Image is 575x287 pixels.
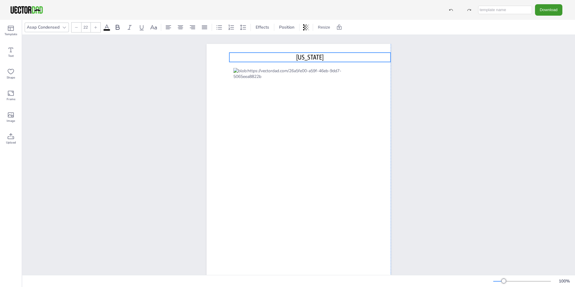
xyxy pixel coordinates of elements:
div: Asap Condensed [26,23,61,31]
span: Text [8,54,14,58]
span: Effects [254,24,270,30]
span: Image [7,119,15,123]
img: VectorDad-1.png [10,5,44,14]
span: Frame [7,97,15,102]
button: Download [535,4,562,15]
button: Resize [315,23,333,32]
div: 100 % [557,278,571,284]
span: Position [278,24,296,30]
span: Shape [7,75,15,80]
span: [US_STATE] [296,53,324,61]
input: template name [478,6,532,14]
span: Template [5,32,17,37]
span: Upload [6,140,16,145]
